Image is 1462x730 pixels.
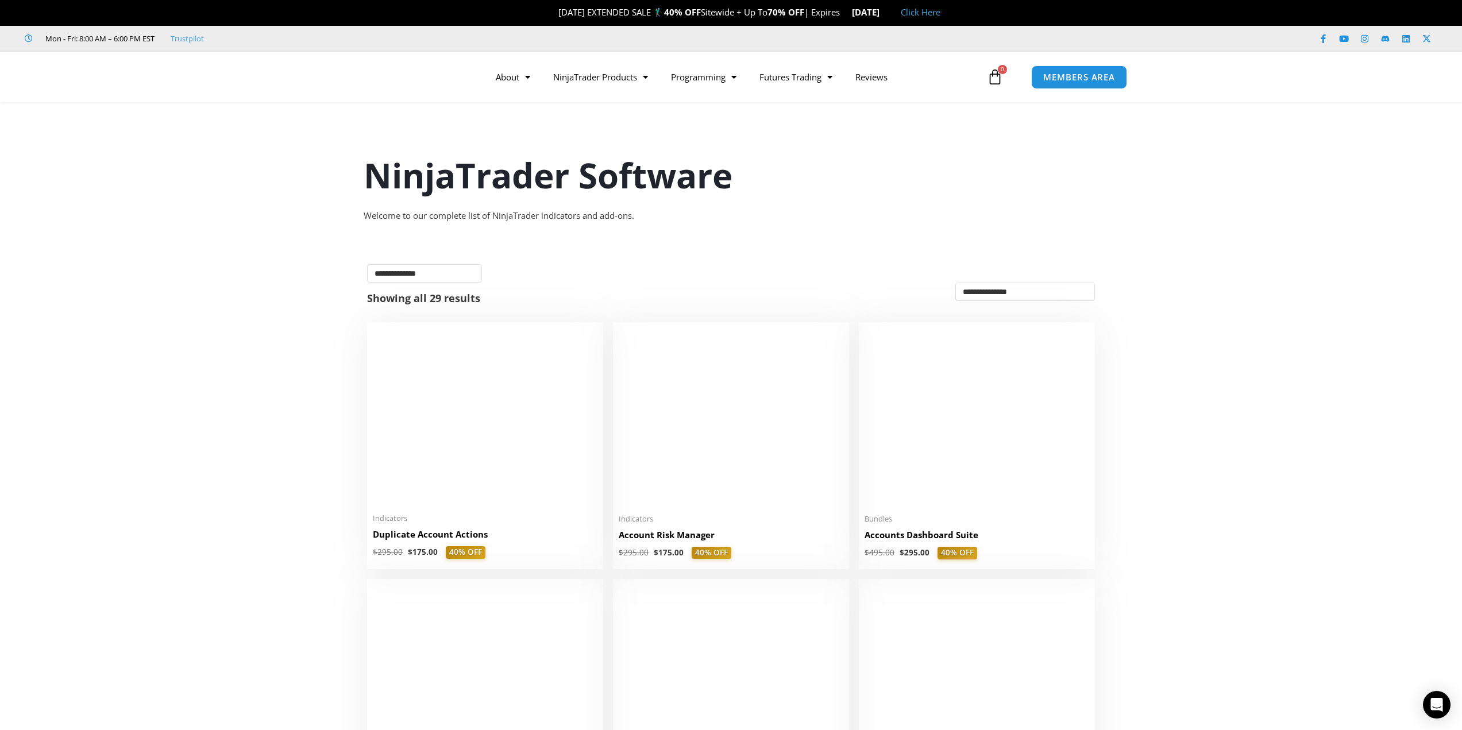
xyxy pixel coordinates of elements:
[767,6,804,18] strong: 70% OFF
[901,6,940,18] a: Click Here
[619,328,843,507] img: Account Risk Manager
[664,6,701,18] strong: 40% OFF
[549,8,558,17] img: 🎉
[367,293,480,303] p: Showing all 29 results
[364,151,1099,199] h1: NinjaTrader Software
[43,32,155,45] span: Mon - Fri: 8:00 AM – 6:00 PM EST
[865,547,869,558] span: $
[852,6,889,18] strong: [DATE]
[840,8,849,17] img: ⌛
[865,547,894,558] bdi: 495.00
[373,547,377,557] span: $
[692,547,731,559] span: 40% OFF
[373,328,597,507] img: Duplicate Account Actions
[542,64,659,90] a: NinjaTrader Products
[748,64,844,90] a: Futures Trading
[970,60,1020,94] a: 0
[865,529,1089,541] h2: Accounts Dashboard Suite
[654,547,684,558] bdi: 175.00
[938,547,977,559] span: 40% OFF
[364,208,1099,224] div: Welcome to our complete list of NinjaTrader indicators and add-ons.
[654,547,658,558] span: $
[373,513,597,523] span: Indicators
[900,547,929,558] bdi: 295.00
[408,547,412,557] span: $
[546,6,852,18] span: [DATE] EXTENDED SALE 🏌️‍♂️ Sitewide + Up To | Expires
[900,547,904,558] span: $
[865,529,1089,547] a: Accounts Dashboard Suite
[373,528,597,546] a: Duplicate Account Actions
[619,547,649,558] bdi: 295.00
[659,64,748,90] a: Programming
[408,547,438,557] bdi: 175.00
[880,8,889,17] img: 🏭
[844,64,899,90] a: Reviews
[998,65,1007,74] span: 0
[319,56,443,98] img: LogoAI | Affordable Indicators – NinjaTrader
[1043,73,1115,82] span: MEMBERS AREA
[373,528,597,540] h2: Duplicate Account Actions
[373,547,403,557] bdi: 295.00
[484,64,984,90] nav: Menu
[619,529,843,541] h2: Account Risk Manager
[171,32,204,45] a: Trustpilot
[619,529,843,547] a: Account Risk Manager
[865,514,1089,524] span: Bundles
[619,514,843,524] span: Indicators
[1423,691,1451,719] div: Open Intercom Messenger
[955,283,1095,301] select: Shop order
[619,547,623,558] span: $
[446,546,485,559] span: 40% OFF
[865,328,1089,507] img: Accounts Dashboard Suite
[484,64,542,90] a: About
[1031,65,1127,89] a: MEMBERS AREA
